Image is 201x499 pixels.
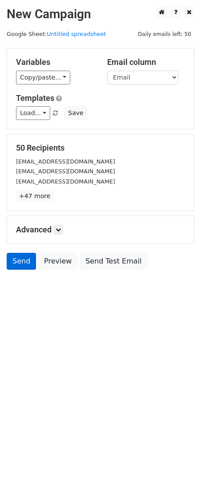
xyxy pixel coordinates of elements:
[16,225,185,235] h5: Advanced
[64,106,87,120] button: Save
[47,31,106,37] a: Untitled spreadsheet
[16,93,54,103] a: Templates
[16,57,94,67] h5: Variables
[16,71,70,84] a: Copy/paste...
[7,7,194,22] h2: New Campaign
[16,143,185,153] h5: 50 Recipients
[135,31,194,37] a: Daily emails left: 50
[38,253,77,270] a: Preview
[16,158,115,165] small: [EMAIL_ADDRESS][DOMAIN_NAME]
[7,253,36,270] a: Send
[16,168,115,175] small: [EMAIL_ADDRESS][DOMAIN_NAME]
[16,178,115,185] small: [EMAIL_ADDRESS][DOMAIN_NAME]
[107,57,185,67] h5: Email column
[157,456,201,499] iframe: Chat Widget
[7,31,106,37] small: Google Sheet:
[16,106,50,120] a: Load...
[16,191,53,202] a: +47 more
[135,29,194,39] span: Daily emails left: 50
[80,253,147,270] a: Send Test Email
